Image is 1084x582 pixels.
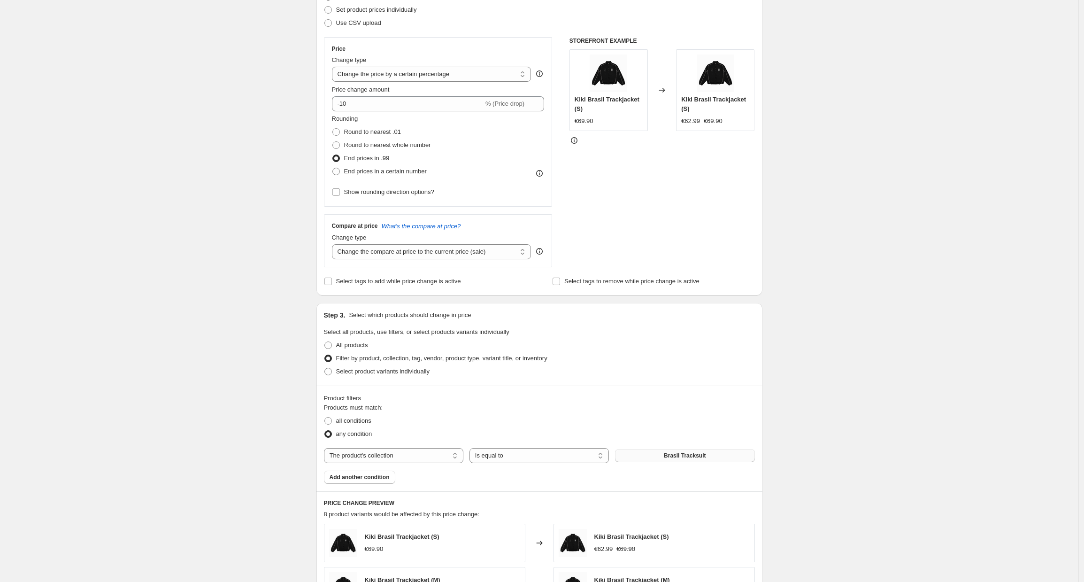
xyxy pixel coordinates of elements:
[365,533,439,540] span: Kiki Brasil Trackjacket (S)
[615,449,754,462] button: Brasil Tracksuit
[569,37,755,45] h6: STOREFRONT EXAMPLE
[681,96,746,112] span: Kiki Brasil Trackjacket (S)
[485,100,524,107] span: % (Price drop)
[324,394,755,403] div: Product filters
[329,529,357,557] img: 2_a8cdac39-184f-43e9-9006-5f575c828890_80x.png
[344,128,401,135] span: Round to nearest .01
[336,341,368,349] span: All products
[344,168,427,175] span: End prices in a certain number
[332,222,378,230] h3: Compare at price
[559,529,587,557] img: 2_a8cdac39-184f-43e9-9006-5f575c828890_80x.png
[382,223,461,230] button: What's the compare at price?
[344,188,434,195] span: Show rounding direction options?
[332,86,390,93] span: Price change amount
[332,115,358,122] span: Rounding
[332,56,367,63] span: Change type
[349,310,471,320] p: Select which products should change in price
[365,545,384,552] span: €69.90
[344,141,431,148] span: Round to nearest whole number
[575,117,593,124] span: €69.90
[336,368,430,375] span: Select product variants individually
[336,278,461,285] span: Select tags to add while price change is active
[324,499,755,507] h6: PRICE CHANGE PREVIEW
[324,404,383,411] span: Products must match:
[575,96,639,112] span: Kiki Brasil Trackjacket (S)
[564,278,700,285] span: Select tags to remove while price change is active
[704,117,723,124] span: €69.90
[681,117,700,124] span: €62.99
[330,473,390,481] span: Add another condition
[324,471,395,484] button: Add another condition
[336,6,417,13] span: Set product prices individually
[616,545,635,552] span: €69.90
[344,155,390,162] span: End prices in .99
[324,310,346,320] h2: Step 3.
[336,417,371,424] span: all conditions
[594,533,669,540] span: Kiki Brasil Trackjacket (S)
[332,234,367,241] span: Change type
[324,328,509,335] span: Select all products, use filters, or select products variants individually
[664,452,706,459] span: Brasil Tracksuit
[324,511,479,518] span: 8 product variants would be affected by this price change:
[535,247,544,256] div: help
[594,545,613,552] span: €62.99
[590,54,627,92] img: 2_a8cdac39-184f-43e9-9006-5f575c828890_80x.png
[697,54,734,92] img: 2_a8cdac39-184f-43e9-9006-5f575c828890_80x.png
[535,69,544,78] div: help
[336,355,547,362] span: Filter by product, collection, tag, vendor, product type, variant title, or inventory
[336,430,372,437] span: any condition
[336,19,381,26] span: Use CSV upload
[332,45,346,53] h3: Price
[332,96,484,111] input: -15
